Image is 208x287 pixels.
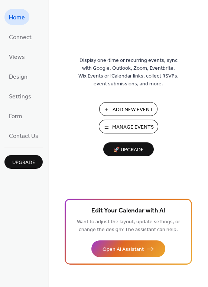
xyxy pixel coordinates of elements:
[9,51,25,63] span: Views
[99,102,157,116] button: Add New Event
[4,108,27,124] a: Form
[103,246,144,253] span: Open AI Assistant
[108,145,149,155] span: 🚀 Upgrade
[112,123,154,131] span: Manage Events
[99,120,158,133] button: Manage Events
[4,29,36,45] a: Connect
[4,9,29,25] a: Home
[103,142,154,156] button: 🚀 Upgrade
[4,127,43,143] a: Contact Us
[9,91,31,102] span: Settings
[91,206,165,216] span: Edit Your Calendar with AI
[91,240,165,257] button: Open AI Assistant
[9,130,38,142] span: Contact Us
[9,12,25,23] span: Home
[77,217,180,235] span: Want to adjust the layout, update settings, or change the design? The assistant can help.
[4,88,36,104] a: Settings
[9,111,22,122] span: Form
[4,155,43,169] button: Upgrade
[9,71,27,83] span: Design
[113,106,153,114] span: Add New Event
[4,68,32,84] a: Design
[9,32,32,43] span: Connect
[12,159,35,167] span: Upgrade
[4,48,29,64] a: Views
[78,57,179,88] span: Display one-time or recurring events, sync with Google, Outlook, Zoom, Eventbrite, Wix Events or ...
